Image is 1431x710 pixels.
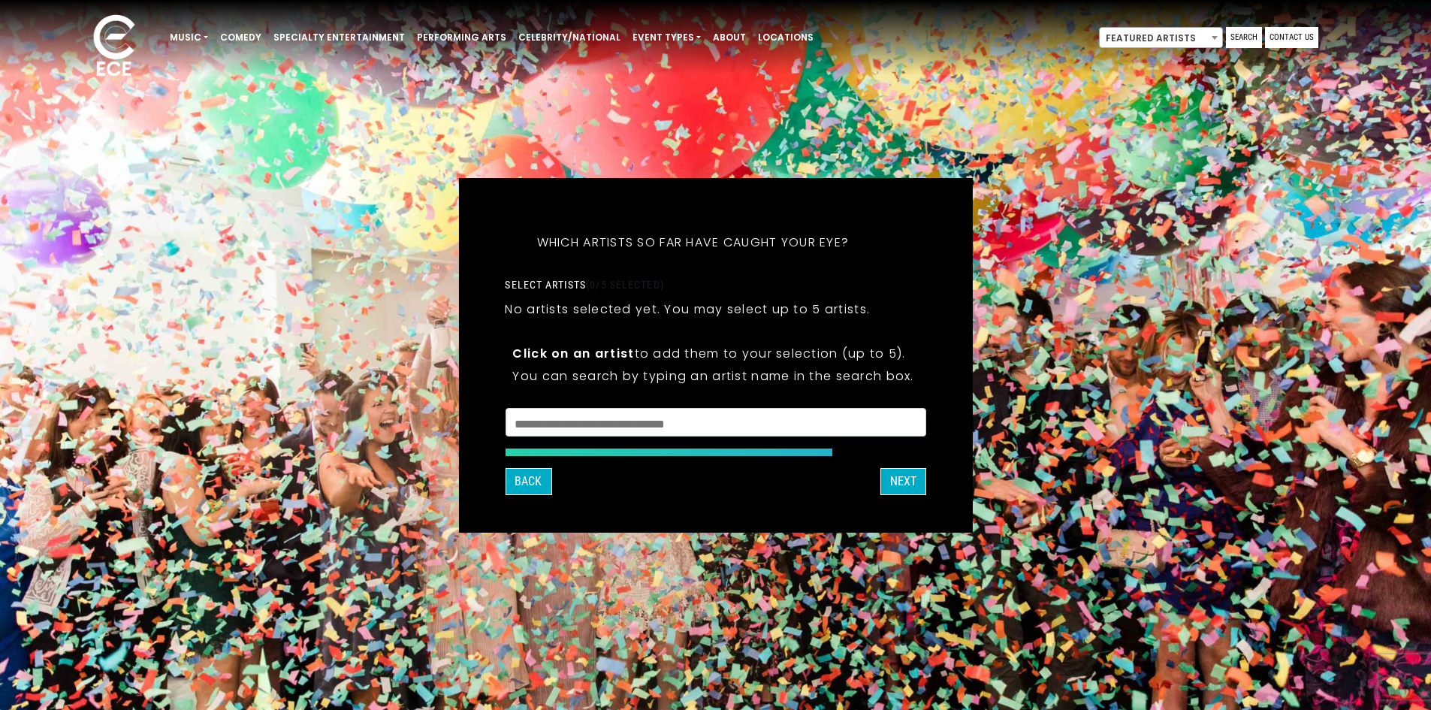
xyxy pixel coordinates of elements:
[77,11,152,83] img: ece_new_logo_whitev2-1.png
[515,418,916,431] textarea: Search
[267,25,411,50] a: Specialty Entertainment
[411,25,512,50] a: Performing Arts
[512,367,918,385] p: You can search by typing an artist name in the search box.
[512,344,918,363] p: to add them to your selection (up to 5).
[586,279,664,291] span: (0/5 selected)
[1100,28,1222,49] span: Featured Artists
[707,25,752,50] a: About
[1265,27,1318,48] a: Contact Us
[880,468,926,495] button: Next
[752,25,820,50] a: Locations
[505,216,880,270] h5: Which artists so far have caught your eye?
[626,25,707,50] a: Event Types
[505,278,663,292] label: Select artists
[1099,27,1223,48] span: Featured Artists
[164,25,214,50] a: Music
[214,25,267,50] a: Comedy
[505,300,870,319] p: No artists selected yet. You may select up to 5 artists.
[512,345,634,362] strong: Click on an artist
[1226,27,1262,48] a: Search
[512,25,626,50] a: Celebrity/National
[505,468,551,495] button: Back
